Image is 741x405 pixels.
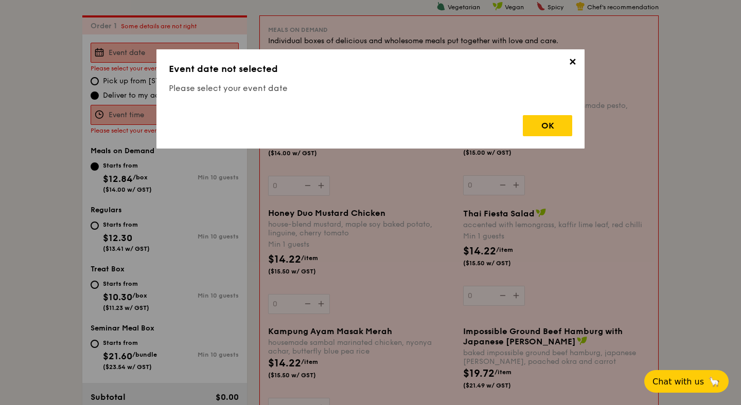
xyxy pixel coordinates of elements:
[644,370,729,393] button: Chat with us🦙
[708,376,720,388] span: 🦙
[565,57,579,71] span: ✕
[523,115,572,136] div: OK
[652,377,704,386] span: Chat with us
[169,62,572,76] h3: Event date not selected
[169,82,572,95] h4: Please select your event date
